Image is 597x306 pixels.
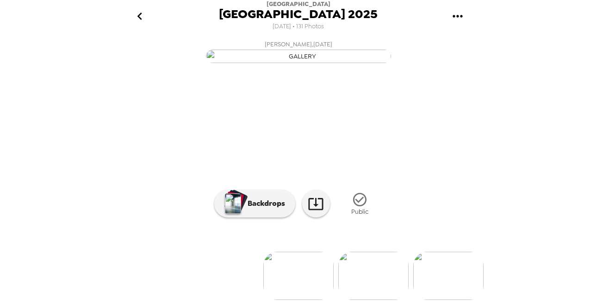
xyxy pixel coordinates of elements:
span: [PERSON_NAME] , [DATE] [265,39,332,50]
span: [DATE] • 131 Photos [273,20,324,33]
img: gallery [263,252,334,300]
img: gallery [206,50,391,63]
img: gallery [413,252,484,300]
button: [PERSON_NAME],[DATE] [113,36,484,66]
button: Public [337,186,383,221]
img: gallery [338,252,409,300]
span: Public [351,208,368,216]
button: Backdrops [214,190,295,217]
p: Backdrops [243,198,286,209]
button: go back [124,1,155,32]
button: gallery menu [442,1,473,32]
span: [GEOGRAPHIC_DATA] 2025 [219,8,378,20]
